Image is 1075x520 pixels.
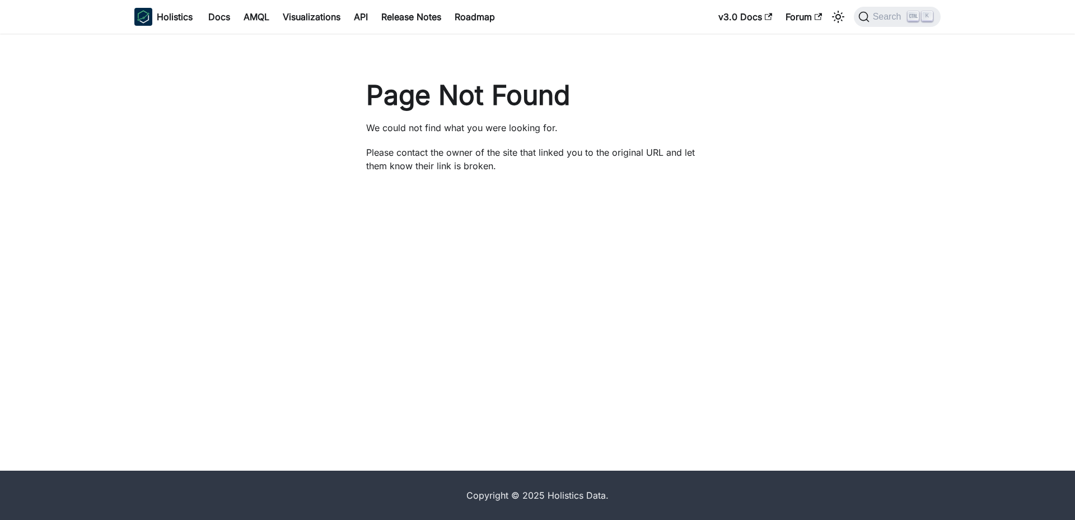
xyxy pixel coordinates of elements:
[157,10,193,24] b: Holistics
[870,12,908,22] span: Search
[237,8,276,26] a: AMQL
[134,8,193,26] a: HolisticsHolistics
[854,7,941,27] button: Search (Ctrl+K)
[448,8,502,26] a: Roadmap
[712,8,779,26] a: v3.0 Docs
[779,8,829,26] a: Forum
[922,11,933,21] kbd: K
[134,8,152,26] img: Holistics
[829,8,847,26] button: Switch between dark and light mode (currently light mode)
[276,8,347,26] a: Visualizations
[366,121,709,134] p: We could not find what you were looking for.
[202,8,237,26] a: Docs
[366,146,709,173] p: Please contact the owner of the site that linked you to the original URL and let them know their ...
[366,78,709,112] h1: Page Not Found
[375,8,448,26] a: Release Notes
[347,8,375,26] a: API
[181,489,894,502] div: Copyright © 2025 Holistics Data.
